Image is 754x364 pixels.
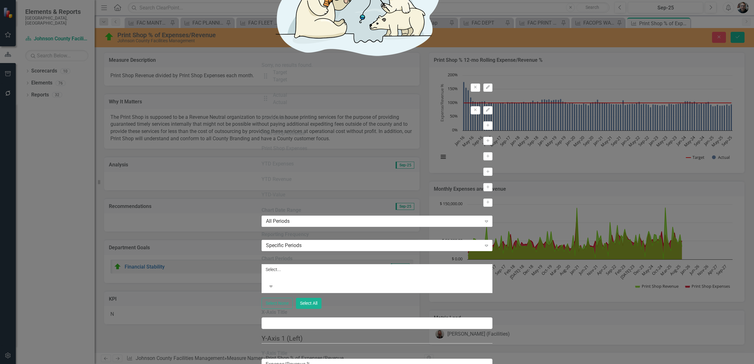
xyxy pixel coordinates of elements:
div: Sorry, no results found. [262,62,492,69]
div: YTD-Value [262,191,285,199]
div: Period Value [262,114,290,122]
div: Select... [266,266,488,273]
div: Print Shop Expenses [262,145,307,152]
label: Reporting Frequency [262,231,492,238]
div: All Periods [266,218,481,225]
div: Target [273,76,287,84]
button: Select All [296,298,321,309]
div: YTD Expenses [262,160,294,168]
div: Specific Periods [266,242,481,249]
label: Y-Axis Title [262,350,492,357]
button: Select None [262,298,293,309]
label: Chart Date Range [262,207,492,214]
label: X-Axis Title [262,309,492,316]
div: Target [273,69,287,76]
legend: Y-Axis 1 (Left) [262,334,492,344]
label: Chart Periods [262,255,492,263]
div: Actual [273,92,287,99]
div: YTD Revenue [262,176,292,183]
div: Print Shop Revenue [262,130,305,137]
div: Actual [273,99,287,106]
